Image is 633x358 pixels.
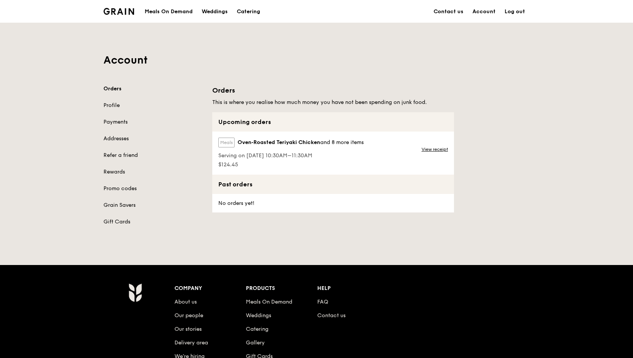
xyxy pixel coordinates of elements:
div: Meals On Demand [145,0,193,23]
div: Catering [237,0,260,23]
div: No orders yet! [212,194,259,212]
div: Company [174,283,246,294]
span: Oven‑Roasted Teriyaki Chicken [238,139,320,146]
a: Contact us [317,312,346,319]
a: Weddings [246,312,271,319]
a: Addresses [103,135,203,143]
span: Serving on [DATE] 10:30AM–11:30AM [218,152,364,160]
a: Refer a friend [103,152,203,159]
div: Past orders [212,175,454,194]
a: FAQ [317,299,328,305]
a: Our people [174,312,203,319]
a: Orders [103,85,203,93]
a: Payments [103,118,203,126]
div: Weddings [202,0,228,23]
img: Grain [103,8,134,15]
span: and 8 more items [320,139,364,146]
a: About us [174,299,197,305]
a: Delivery area [174,339,208,346]
a: Rewards [103,168,203,176]
a: Catering [246,326,269,332]
a: Catering [232,0,265,23]
a: Account [468,0,500,23]
a: Profile [103,102,203,109]
a: Meals On Demand [246,299,292,305]
a: Weddings [197,0,232,23]
label: Meals [218,138,235,147]
h1: Orders [212,85,454,96]
a: Grain Savers [103,201,203,209]
img: Grain [128,283,142,302]
a: Log out [500,0,530,23]
h1: Account [103,53,530,67]
span: $124.45 [218,161,364,169]
div: Products [246,283,317,294]
a: Gallery [246,339,265,346]
a: Promo codes [103,185,203,192]
div: Upcoming orders [212,112,454,132]
div: Help [317,283,389,294]
a: Contact us [429,0,468,23]
a: View receipt [421,146,448,152]
a: Our stories [174,326,202,332]
h5: This is where you realise how much money you have not been spending on junk food. [212,99,454,106]
a: Gift Cards [103,218,203,226]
